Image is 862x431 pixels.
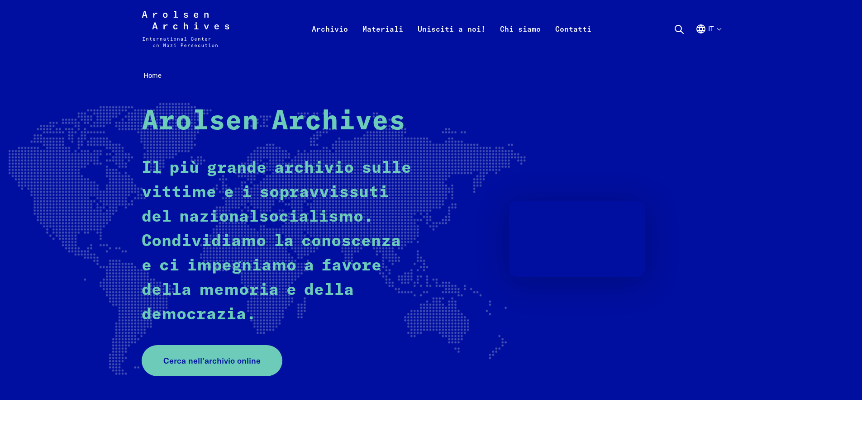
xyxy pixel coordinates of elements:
[163,355,261,367] span: Cerca nell’archivio online
[143,71,162,80] span: Home
[410,22,493,58] a: Unisciti a noi!
[355,22,410,58] a: Materiali
[142,156,415,327] p: Il più grande archivio sulle vittime e i sopravvissuti del nazionalsocialismo. Condividiamo la co...
[305,22,355,58] a: Archivio
[142,345,282,376] a: Cerca nell’archivio online
[695,24,721,56] button: Italiano, selezione lingua
[142,69,721,83] nav: Breadcrumb
[548,22,599,58] a: Contatti
[142,108,405,135] strong: Arolsen Archives
[305,11,599,47] nav: Primaria
[493,22,548,58] a: Chi siamo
